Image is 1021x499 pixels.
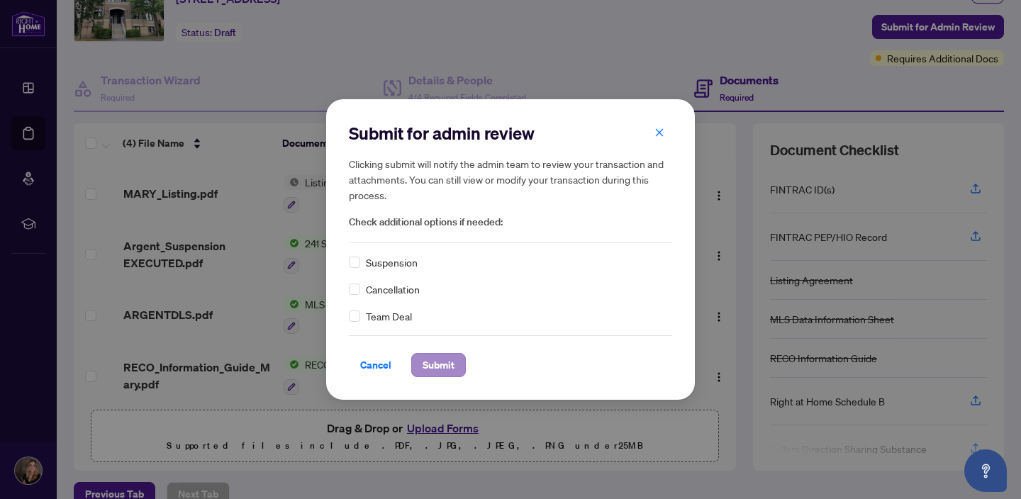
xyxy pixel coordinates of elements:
button: Submit [411,353,466,377]
h2: Submit for admin review [349,122,672,145]
span: Team Deal [366,308,412,324]
button: Open asap [964,449,1007,492]
button: Cancel [349,353,403,377]
span: Cancel [360,354,391,376]
span: Submit [423,354,454,376]
h5: Clicking submit will notify the admin team to review your transaction and attachments. You can st... [349,156,672,203]
span: Check additional options if needed: [349,214,672,230]
span: Suspension [366,254,418,270]
span: close [654,128,664,138]
span: Cancellation [366,281,420,297]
